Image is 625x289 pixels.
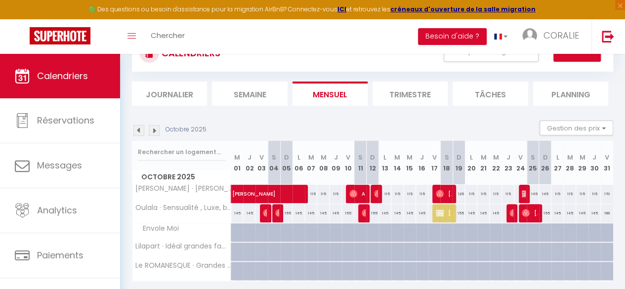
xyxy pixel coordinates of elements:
span: Analytics [37,204,77,216]
th: 10 [342,141,354,185]
span: Le ROMANESQUE · Grandes familles ou entreprise, FREE parking [134,262,233,269]
abbr: J [333,153,337,162]
div: 145 [317,204,330,222]
abbr: D [370,153,375,162]
a: Chercher [143,19,192,54]
abbr: M [308,153,314,162]
th: 23 [502,141,514,185]
a: ICI [337,5,346,13]
abbr: S [531,153,535,162]
span: Albéric De Vaumas [349,184,365,203]
abbr: S [444,153,449,162]
div: 145 [576,204,588,222]
span: Le Corre Amandine [509,204,513,222]
span: [PERSON_NAME] · [PERSON_NAME], luxe, romantisme et champagne offert [134,185,233,192]
a: créneaux d'ouverture de la salle migration [390,5,536,13]
div: 145 [243,204,255,222]
span: Réservations [37,114,94,126]
div: 155 [367,204,379,222]
abbr: L [297,153,300,162]
span: [PERSON_NAME] [275,204,279,222]
div: 115 [551,185,564,203]
button: Gestion des prix [540,121,613,135]
div: 155 [453,204,465,222]
th: 11 [354,141,367,185]
th: 01 [231,141,244,185]
div: 115 [576,185,588,203]
span: Paiements [37,249,83,261]
div: 115 [391,185,404,203]
abbr: M [321,153,327,162]
abbr: M [481,153,487,162]
span: Chercher [151,30,185,41]
abbr: D [457,153,461,162]
div: 115 [404,185,416,203]
th: 19 [453,141,465,185]
span: [PERSON_NAME] [374,184,378,203]
th: 05 [280,141,292,185]
abbr: J [248,153,251,162]
th: 24 [514,141,527,185]
th: 27 [551,141,564,185]
th: 04 [268,141,280,185]
span: Envole Moi [134,223,181,234]
th: 08 [317,141,330,185]
div: 145 [527,185,539,203]
th: 28 [564,141,576,185]
div: 145 [477,204,490,222]
div: 145 [490,204,502,222]
div: 145 [404,204,416,222]
th: 29 [576,141,588,185]
span: [PERSON_NAME] [PERSON_NAME] [436,184,452,203]
div: 155 [342,204,354,222]
th: 31 [601,141,613,185]
span: Calendriers [37,70,88,82]
th: 13 [379,141,391,185]
div: 115 [416,185,428,203]
div: 115 [490,185,502,203]
abbr: S [272,153,276,162]
span: Lilapart · Idéal grandes familles, entreprises, free parking [134,243,233,250]
a: ... CORALIE [515,19,591,54]
th: 17 [428,141,441,185]
abbr: D [542,153,547,162]
div: 125 [453,185,465,203]
div: 115 [588,185,601,203]
a: [PERSON_NAME] [227,185,240,204]
div: 145 [564,204,576,222]
th: 12 [367,141,379,185]
li: Tâches [453,82,528,106]
button: Ouvrir le widget de chat LiveChat [8,4,38,34]
abbr: V [605,153,609,162]
div: 145 [292,204,305,222]
p: Octobre 2025 [166,125,207,134]
div: 115 [465,185,477,203]
abbr: J [506,153,510,162]
th: 15 [404,141,416,185]
abbr: J [592,153,596,162]
div: 145 [305,204,317,222]
div: 170 [601,185,613,203]
abbr: M [234,153,240,162]
abbr: M [394,153,400,162]
span: Oulala · Sensualité , Luxe, balneo, sauna, box privé [134,204,233,211]
span: [PERSON_NAME] [232,179,369,198]
button: Besoin d'aide ? [418,28,487,45]
th: 26 [539,141,551,185]
th: 20 [465,141,477,185]
li: Planning [533,82,608,106]
abbr: L [556,153,559,162]
div: 155 [539,204,551,222]
div: 115 [379,185,391,203]
abbr: M [493,153,499,162]
div: 145 [416,204,428,222]
div: 145 [551,204,564,222]
th: 06 [292,141,305,185]
abbr: J [420,153,424,162]
span: [PERSON_NAME] [263,204,267,222]
div: 145 [330,204,342,222]
img: ... [522,28,537,43]
div: 145 [539,185,551,203]
abbr: V [259,153,264,162]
